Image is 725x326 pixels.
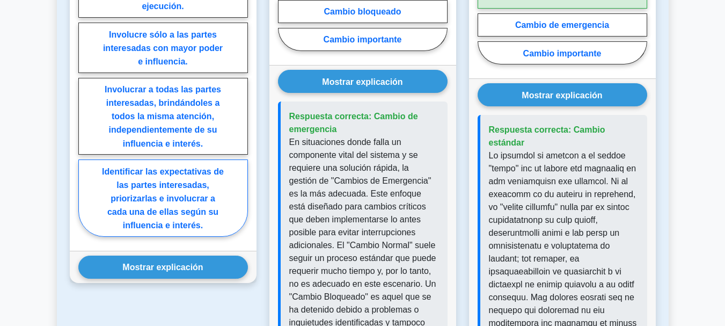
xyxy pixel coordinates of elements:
font: Mostrar explicación [522,90,602,99]
font: Cambio importante [523,48,602,57]
font: Involucrar a todas las partes interesadas, brindándoles a todos la misma atención, independientem... [105,85,221,148]
font: Involucre sólo a las partes interesadas con mayor poder e influencia. [103,30,223,66]
button: Mostrar explicación [278,70,448,93]
font: Identificar las expectativas de las partes interesadas, priorizarlas e involucrar a cada una de e... [102,166,224,230]
button: Mostrar explicación [78,256,248,279]
font: Cambio de emergencia [515,20,609,30]
font: Mostrar explicación [122,263,203,272]
font: Cambio bloqueado [324,7,401,16]
button: Mostrar explicación [478,83,647,106]
font: Mostrar explicación [322,77,402,86]
font: Respuesta correcta: Cambio estándar [489,125,605,147]
font: Cambio importante [324,35,402,44]
font: Respuesta correcta: Cambio de emergencia [289,112,418,134]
